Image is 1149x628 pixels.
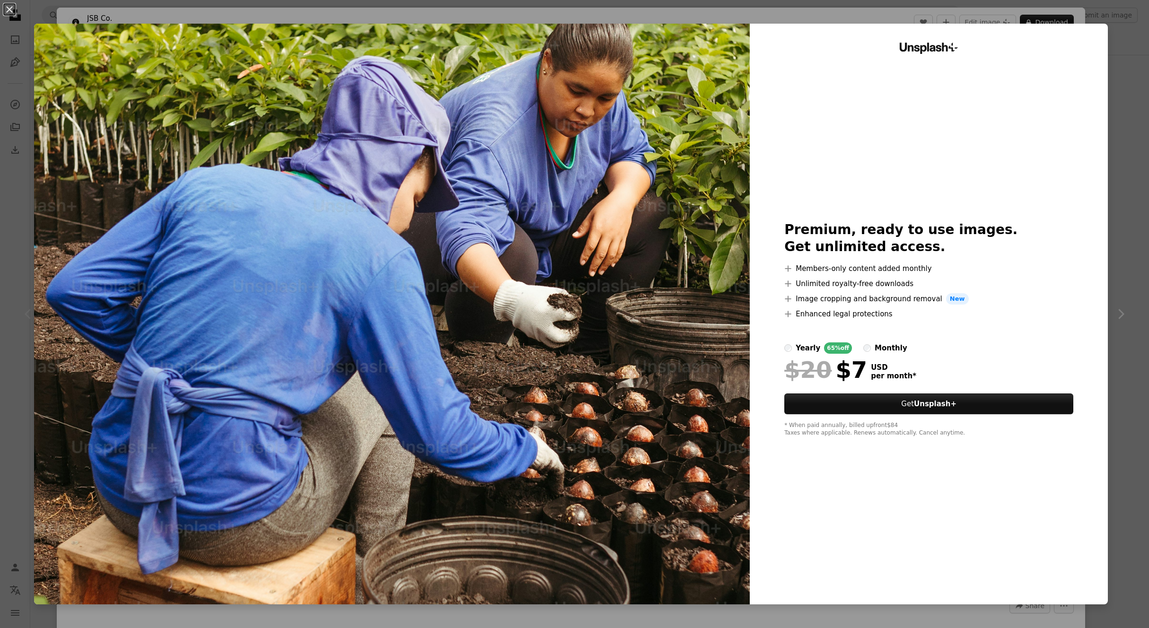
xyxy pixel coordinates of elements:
[863,344,871,352] input: monthly
[784,358,867,382] div: $7
[784,422,1073,437] div: * When paid annually, billed upfront $84 Taxes where applicable. Renews automatically. Cancel any...
[824,342,852,354] div: 65% off
[784,263,1073,274] li: Members-only content added monthly
[871,372,916,380] span: per month *
[784,344,792,352] input: yearly65%off
[784,278,1073,289] li: Unlimited royalty-free downloads
[784,358,832,382] span: $20
[875,342,907,354] div: monthly
[784,308,1073,320] li: Enhanced legal protections
[914,400,956,408] strong: Unsplash+
[796,342,820,354] div: yearly
[784,293,1073,305] li: Image cropping and background removal
[784,221,1073,255] h2: Premium, ready to use images. Get unlimited access.
[871,363,916,372] span: USD
[946,293,969,305] span: New
[784,393,1073,414] button: GetUnsplash+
